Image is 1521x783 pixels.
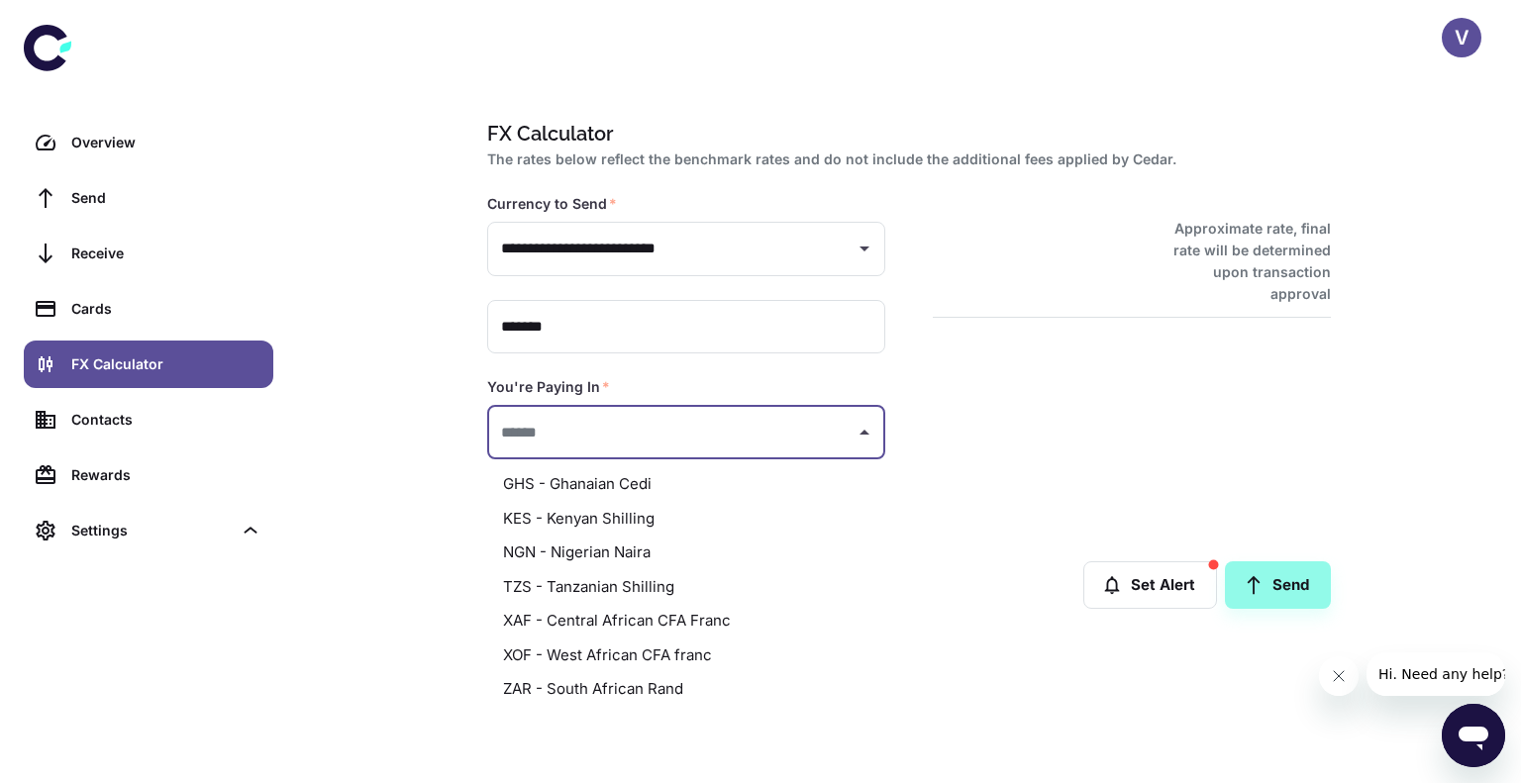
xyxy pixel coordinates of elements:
div: Settings [24,507,273,554]
div: FX Calculator [71,353,261,375]
div: Rewards [71,464,261,486]
div: Receive [71,243,261,264]
a: Send [1225,561,1331,609]
button: Open [851,235,878,262]
li: XOF - West African CFA franc [487,638,885,673]
li: ZAR - South African Rand [487,672,885,707]
a: FX Calculator [24,341,273,388]
a: Receive [24,230,273,277]
h6: Approximate rate, final rate will be determined upon transaction approval [1152,218,1331,305]
li: GHS - Ghanaian Cedi [487,467,885,502]
div: Overview [71,132,261,153]
span: Hi. Need any help? [12,14,143,30]
button: V [1442,18,1481,57]
li: XAF - Central African CFA Franc [487,604,885,638]
li: KES - Kenyan Shilling [487,502,885,537]
iframe: Button to launch messaging window [1442,704,1505,767]
iframe: Message from company [1367,652,1505,696]
a: Contacts [24,396,273,443]
a: Rewards [24,451,273,499]
h1: FX Calculator [487,119,1323,148]
label: Currency to Send [487,194,617,214]
a: Overview [24,119,273,166]
div: Contacts [71,409,261,431]
div: Send [71,187,261,209]
li: NGN - Nigerian Naira [487,536,885,570]
div: Settings [71,520,232,541]
iframe: Close message [1319,656,1359,696]
div: Cards [71,298,261,320]
button: Set Alert [1083,561,1217,609]
li: TZS - Tanzanian Shilling [487,570,885,605]
a: Cards [24,285,273,333]
label: You're Paying In [487,377,610,397]
a: Send [24,174,273,222]
button: Close [851,419,878,446]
